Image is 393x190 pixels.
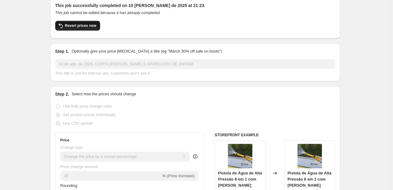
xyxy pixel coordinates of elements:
[192,153,198,159] div: help
[71,48,222,54] p: Optionally give your price [MEDICAL_DATA] a title (eg "March 30% off sale on boots")
[55,71,150,75] span: This title is just for internal use, customers won't see it
[60,171,161,181] input: -15
[63,104,112,108] span: Use bulk price change rules
[60,145,83,150] span: Change type
[55,59,335,69] input: 30% off holiday sale
[55,21,100,31] button: Revert prices now
[65,23,96,28] span: Revert prices now
[63,121,92,126] span: Use CSV upload
[297,144,322,168] img: pistola-de-agua-alta-pressao-8-em-1-com-tanque-forzater-innovagoods-407_80x.webp
[55,2,335,9] h2: This job successfully completed on 10 [PERSON_NAME] de 2025 at 21:23.
[55,48,69,54] h2: Step 1.
[55,10,161,15] i: This job cannot be edited because it has already completed.
[215,133,335,137] h6: STOREFRONT EXAMPLE
[162,174,195,178] span: % (Price increase)
[60,183,78,188] span: Rounding
[228,144,252,168] img: pistola-de-agua-alta-pressao-8-em-1-com-tanque-forzater-innovagoods-407_80x.webp
[71,91,136,97] p: Select how the prices should change
[63,112,116,117] span: Set product prices individually
[60,164,98,169] span: Price change amount
[55,91,69,97] h2: Step 2.
[60,138,69,143] h3: Price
